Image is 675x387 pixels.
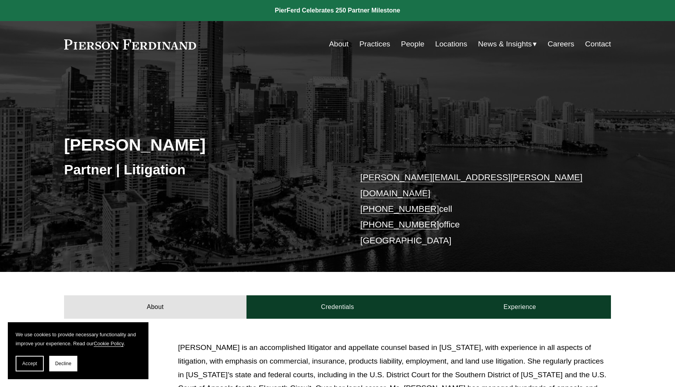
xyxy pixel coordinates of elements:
a: Locations [435,37,467,51]
a: [PERSON_NAME][EMAIL_ADDRESS][PERSON_NAME][DOMAIN_NAME] [360,172,582,198]
h3: Partner | Litigation [64,161,337,178]
a: folder dropdown [478,37,537,51]
p: cell office [GEOGRAPHIC_DATA] [360,170,588,249]
span: Decline [55,361,71,366]
button: Accept [16,356,44,371]
a: Credentials [246,295,429,319]
a: [PHONE_NUMBER] [360,204,439,214]
a: Contact [585,37,611,51]
a: Practices [359,37,390,51]
p: We use cookies to provide necessary functionality and improve your experience. Read our . [16,330,141,348]
section: Cookie banner [8,322,148,379]
a: People [401,37,425,51]
span: Accept [22,361,37,366]
a: About [329,37,348,51]
a: Cookie Policy [94,341,124,346]
a: Experience [429,295,611,319]
span: News & Insights [478,37,532,51]
h2: [PERSON_NAME] [64,135,337,155]
a: [PHONE_NUMBER] [360,220,439,229]
a: Careers [548,37,574,51]
a: About [64,295,246,319]
button: Decline [49,356,77,371]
